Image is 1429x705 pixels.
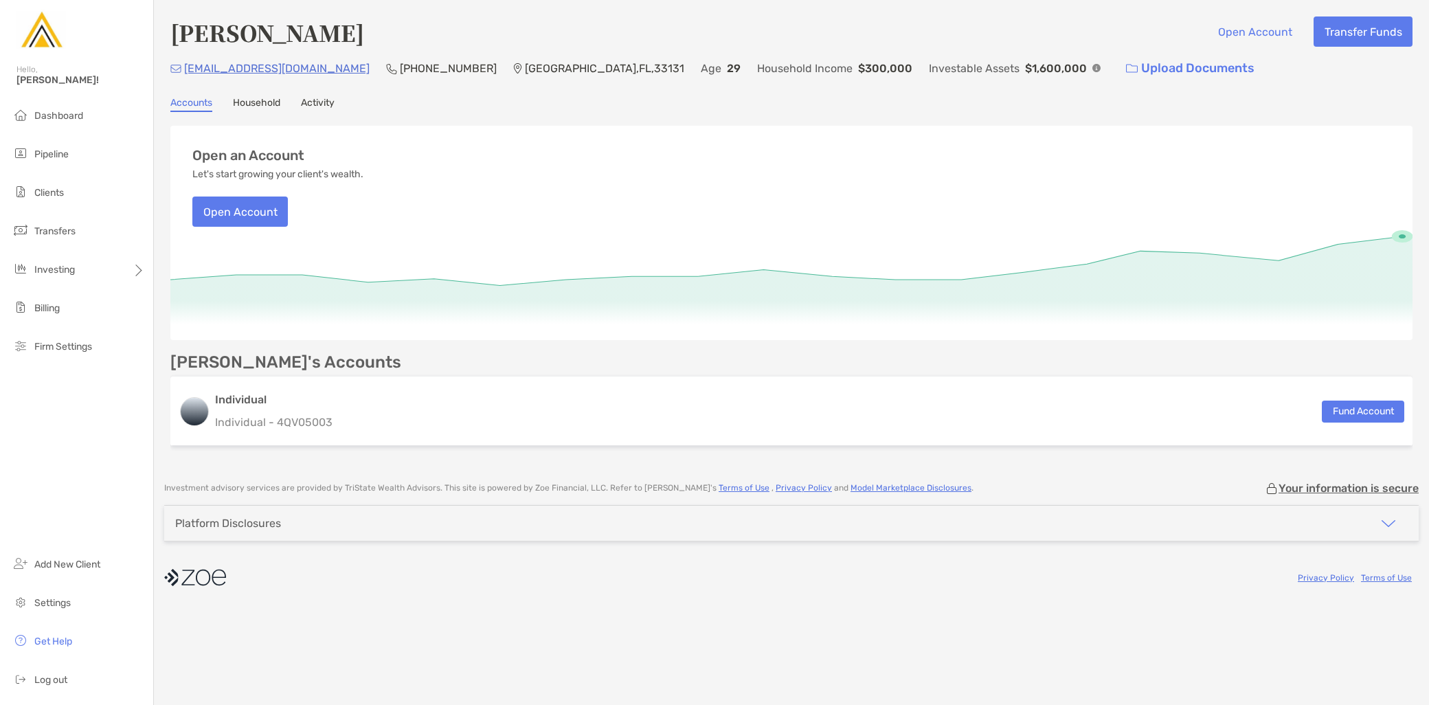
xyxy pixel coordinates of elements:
button: Transfer Funds [1314,16,1413,47]
img: button icon [1126,64,1138,74]
h3: Open an Account [192,148,304,164]
p: 29 [727,60,741,77]
button: Open Account [192,197,288,227]
span: [PERSON_NAME]! [16,74,145,86]
span: Dashboard [34,110,83,122]
a: Privacy Policy [1298,573,1354,583]
img: Phone Icon [386,63,397,74]
div: Platform Disclosures [175,517,281,530]
span: Clients [34,187,64,199]
img: settings icon [12,594,29,610]
p: [PERSON_NAME]'s Accounts [170,354,401,371]
img: investing icon [12,260,29,277]
p: [GEOGRAPHIC_DATA] , FL , 33131 [525,60,684,77]
h3: Individual [215,392,333,408]
span: Billing [34,302,60,314]
p: Age [701,60,721,77]
a: Terms of Use [1361,573,1412,583]
img: pipeline icon [12,145,29,161]
img: transfers icon [12,222,29,238]
p: Individual - 4QV05003 [215,414,333,431]
img: Location Icon [513,63,522,74]
img: add_new_client icon [12,555,29,572]
img: dashboard icon [12,107,29,123]
p: Investable Assets [929,60,1020,77]
a: Privacy Policy [776,483,832,493]
p: Your information is secure [1279,482,1419,495]
span: Add New Client [34,559,100,570]
a: Activity [301,97,335,112]
a: Accounts [170,97,212,112]
p: Investment advisory services are provided by TriState Wealth Advisors . This site is powered by Z... [164,483,974,493]
img: logo account [181,398,208,425]
img: Info Icon [1092,64,1101,72]
h4: [PERSON_NAME] [170,16,364,48]
p: Household Income [757,60,853,77]
span: Investing [34,264,75,276]
span: Transfers [34,225,76,237]
img: logout icon [12,671,29,687]
span: Pipeline [34,148,69,160]
button: Open Account [1207,16,1303,47]
span: Get Help [34,636,72,647]
a: Model Marketplace Disclosures [851,483,971,493]
p: $1,600,000 [1025,60,1087,77]
img: firm-settings icon [12,337,29,354]
a: Terms of Use [719,483,769,493]
p: Let's start growing your client's wealth. [192,169,363,180]
img: icon arrow [1380,515,1397,532]
span: Log out [34,674,67,686]
img: billing icon [12,299,29,315]
p: [EMAIL_ADDRESS][DOMAIN_NAME] [184,60,370,77]
img: Zoe Logo [16,5,66,55]
img: clients icon [12,183,29,200]
img: company logo [164,562,226,593]
a: Household [233,97,280,112]
span: Firm Settings [34,341,92,352]
p: $300,000 [858,60,912,77]
img: Email Icon [170,65,181,73]
img: get-help icon [12,632,29,649]
button: Fund Account [1322,401,1404,423]
span: Settings [34,597,71,609]
p: [PHONE_NUMBER] [400,60,497,77]
a: Upload Documents [1117,54,1263,83]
